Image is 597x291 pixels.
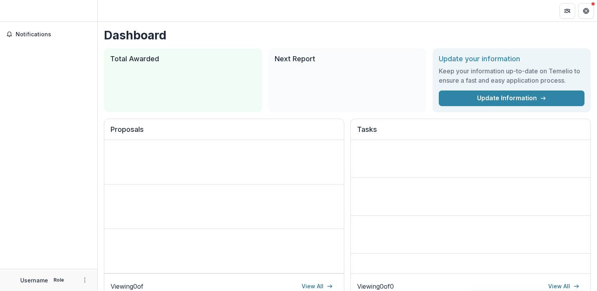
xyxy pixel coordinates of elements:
p: Viewing 0 of 0 [357,282,394,291]
h1: Dashboard [104,28,591,42]
span: Notifications [16,31,91,38]
p: Username [20,276,48,284]
button: More [80,275,89,285]
button: Notifications [3,28,94,41]
h2: Proposals [111,125,338,140]
button: Partners [559,3,575,19]
h2: Tasks [357,125,584,140]
p: Role [51,277,66,284]
h2: Next Report [275,55,420,63]
h3: Keep your information up-to-date on Temelio to ensure a fast and easy application process. [439,66,584,85]
p: Viewing 0 of [111,282,143,291]
button: Get Help [578,3,594,19]
a: Update Information [439,90,584,106]
h2: Update your information [439,55,584,63]
h2: Total Awarded [110,55,256,63]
